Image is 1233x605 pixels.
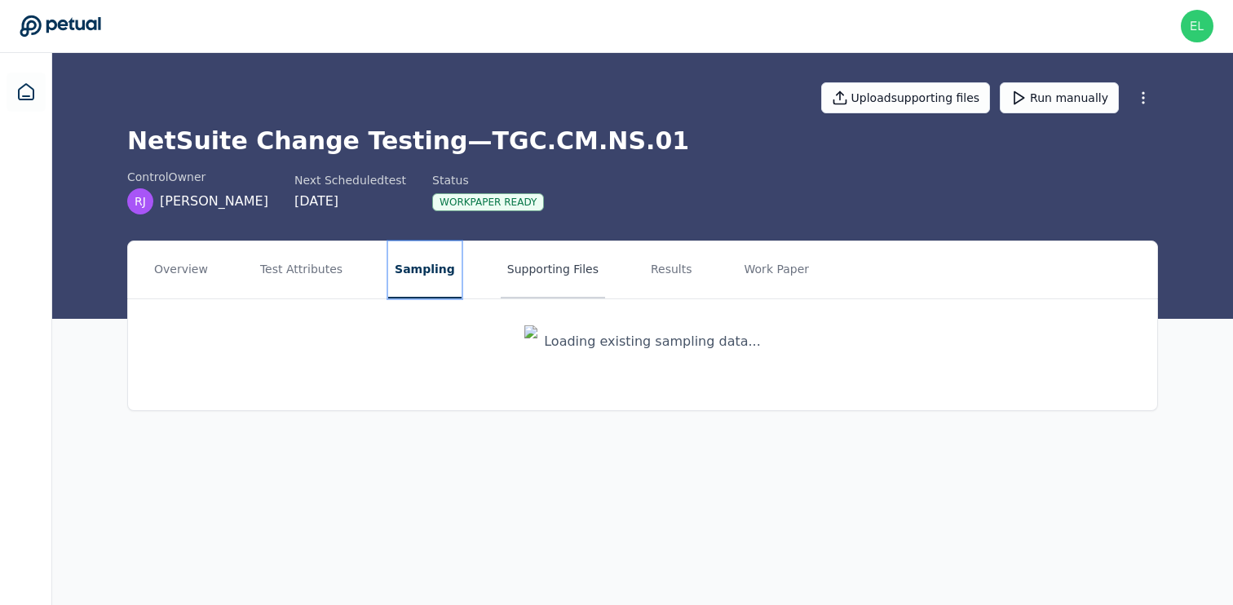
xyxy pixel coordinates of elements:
[1129,83,1158,113] button: More Options
[1000,82,1119,113] button: Run manually
[135,193,146,210] span: RJ
[127,169,268,185] div: control Owner
[524,325,761,358] div: Loading existing sampling data...
[160,192,268,211] span: [PERSON_NAME]
[644,241,699,298] button: Results
[1181,10,1213,42] img: eliot+reddit@petual.ai
[148,241,214,298] button: Overview
[738,241,816,298] button: Work Paper
[7,73,46,112] a: Dashboard
[127,126,1158,156] h1: NetSuite Change Testing — TGC.CM.NS.01
[254,241,349,298] button: Test Attributes
[524,325,537,358] img: Logo
[294,172,406,188] div: Next Scheduled test
[501,241,605,298] button: Supporting Files
[432,193,544,211] div: Workpaper Ready
[20,15,101,38] a: Go to Dashboard
[388,241,462,298] button: Sampling
[432,172,544,188] div: Status
[294,192,406,211] div: [DATE]
[128,241,1157,298] nav: Tabs
[821,82,991,113] button: Uploadsupporting files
